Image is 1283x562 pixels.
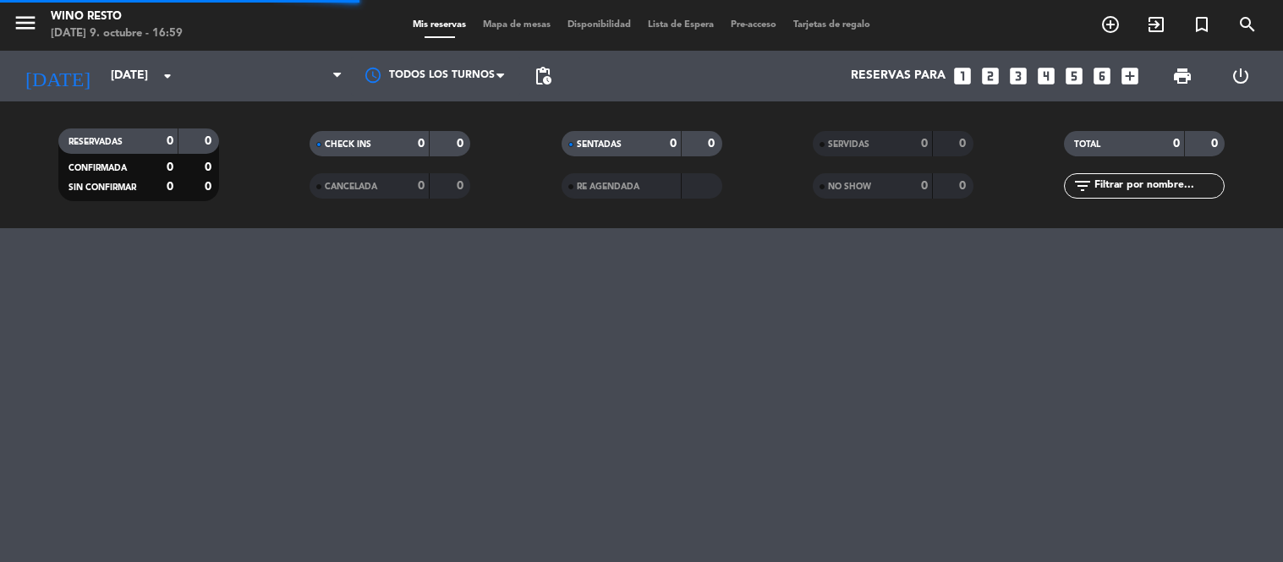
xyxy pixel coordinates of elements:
i: filter_list [1072,176,1093,196]
button: menu [13,10,38,41]
span: Lista de Espera [639,20,722,30]
span: SIN CONFIRMAR [69,183,136,192]
strong: 0 [457,138,467,150]
span: Tarjetas de regalo [785,20,879,30]
strong: 0 [457,180,467,192]
div: [DATE] 9. octubre - 16:59 [51,25,183,42]
i: power_settings_new [1231,66,1251,86]
span: pending_actions [533,66,553,86]
strong: 0 [205,181,215,193]
span: Mis reservas [404,20,474,30]
i: looks_5 [1063,65,1085,87]
i: menu [13,10,38,35]
strong: 0 [1173,138,1180,150]
span: TOTAL [1074,140,1100,149]
i: looks_4 [1035,65,1057,87]
i: [DATE] [13,57,102,95]
i: exit_to_app [1146,14,1166,35]
i: arrow_drop_down [157,66,178,86]
strong: 0 [167,161,173,173]
span: RESERVADAS [69,138,123,146]
strong: 0 [921,138,928,150]
span: SERVIDAS [828,140,869,149]
i: looks_3 [1007,65,1029,87]
span: Disponibilidad [559,20,639,30]
span: SENTADAS [577,140,622,149]
strong: 0 [205,161,215,173]
strong: 0 [167,135,173,147]
span: Reservas para [851,69,946,83]
i: looks_one [951,65,973,87]
strong: 0 [921,180,928,192]
span: CONFIRMADA [69,164,127,172]
i: turned_in_not [1192,14,1212,35]
strong: 0 [418,138,425,150]
strong: 0 [959,138,969,150]
i: add_box [1119,65,1141,87]
strong: 0 [418,180,425,192]
i: search [1237,14,1258,35]
strong: 0 [708,138,718,150]
input: Filtrar por nombre... [1093,177,1224,195]
i: looks_two [979,65,1001,87]
strong: 0 [205,135,215,147]
span: NO SHOW [828,183,871,191]
span: CANCELADA [325,183,377,191]
div: LOG OUT [1212,51,1270,101]
span: RE AGENDADA [577,183,639,191]
div: Wino Resto [51,8,183,25]
i: add_circle_outline [1100,14,1121,35]
strong: 0 [1211,138,1221,150]
span: print [1172,66,1193,86]
span: Mapa de mesas [474,20,559,30]
span: CHECK INS [325,140,371,149]
strong: 0 [167,181,173,193]
span: Pre-acceso [722,20,785,30]
strong: 0 [959,180,969,192]
strong: 0 [670,138,677,150]
i: looks_6 [1091,65,1113,87]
